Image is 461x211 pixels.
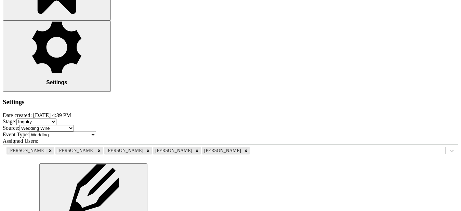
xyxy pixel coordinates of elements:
h3: Settings [3,98,458,106]
div: [PERSON_NAME] [153,147,193,154]
label: Stage: [3,119,16,124]
h3: Settings [5,79,108,86]
div: [PERSON_NAME] [55,147,95,154]
div: [PERSON_NAME] [202,147,242,154]
div: [PERSON_NAME] [6,147,47,154]
div: [PERSON_NAME] [104,147,144,154]
label: Source: [3,125,19,131]
span: Date created: [3,112,33,118]
span: [DATE] 4:39 PM [33,112,71,118]
label: Assigned Users: [3,138,38,144]
button: Settings [3,21,111,92]
label: Event Type: [3,132,29,137]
